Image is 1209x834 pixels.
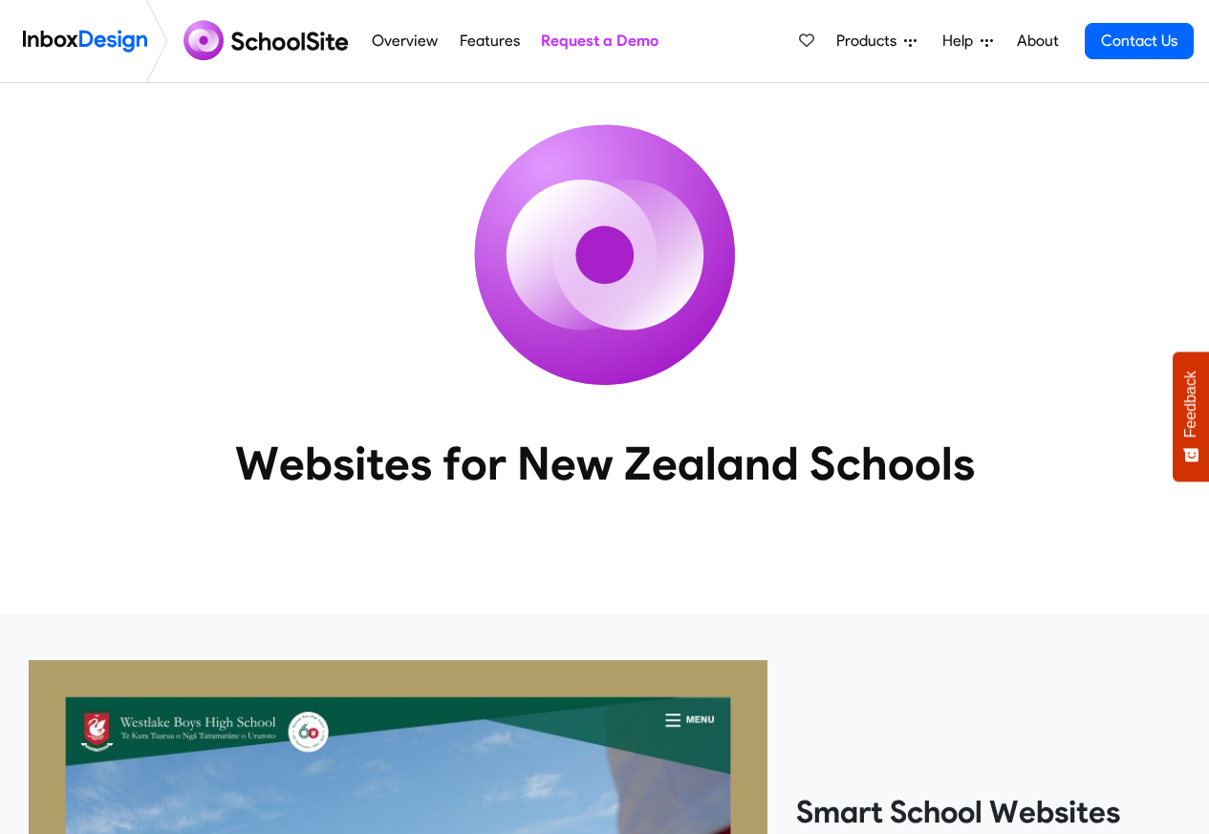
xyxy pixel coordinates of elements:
[1173,352,1209,481] button: Feedback - Show survey
[176,18,361,64] img: schoolsite logo
[829,22,924,60] a: Products
[454,22,525,60] a: Features
[151,435,1059,492] heading: Websites for New Zealand Schools
[942,30,981,53] span: Help
[1182,371,1199,438] span: Feedback
[535,22,663,60] a: Request a Demo
[836,30,904,53] span: Products
[433,83,777,427] img: icon_schoolsite.svg
[1011,22,1064,60] a: About
[367,22,443,60] a: Overview
[935,22,1001,60] a: Help
[796,793,1180,831] heading: Smart School Websites
[1085,23,1194,59] a: Contact Us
